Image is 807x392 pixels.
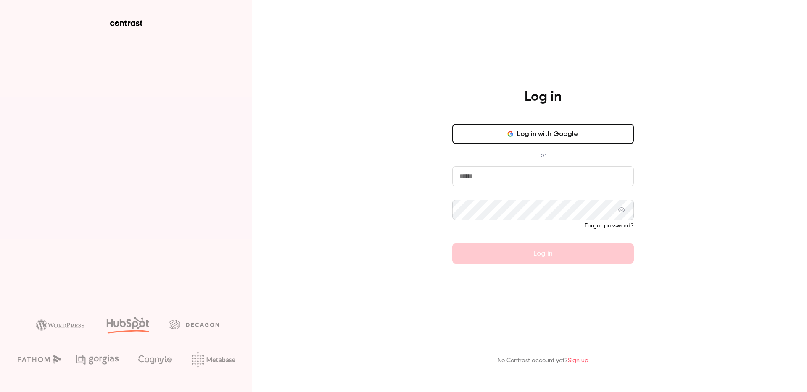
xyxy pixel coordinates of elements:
[585,223,634,229] a: Forgot password?
[536,151,550,159] span: or
[498,356,588,365] p: No Contrast account yet?
[169,320,219,329] img: decagon
[452,124,634,144] button: Log in with Google
[568,358,588,363] a: Sign up
[525,89,562,105] h4: Log in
